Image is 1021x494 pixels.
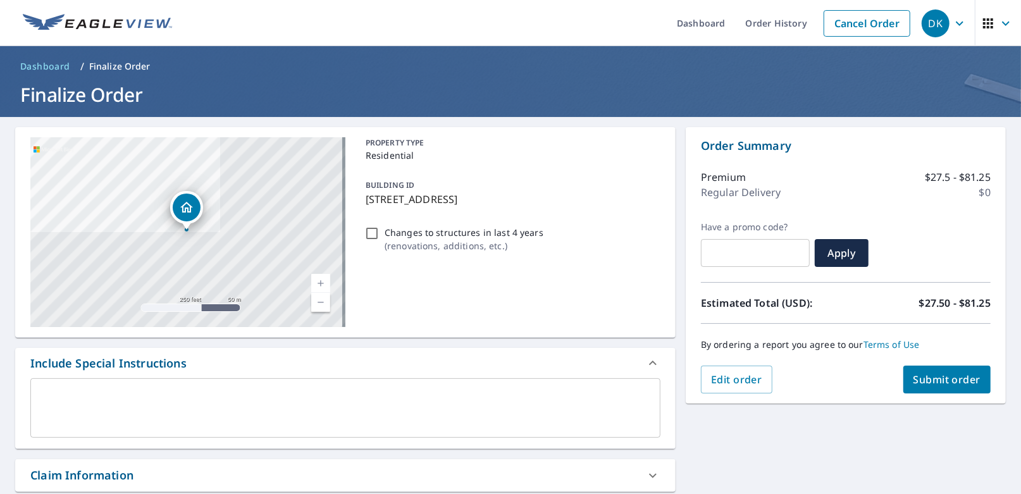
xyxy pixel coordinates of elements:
a: Dashboard [15,56,75,77]
a: Terms of Use [863,338,920,350]
button: Apply [815,239,869,267]
div: Include Special Instructions [15,348,676,378]
span: Apply [825,246,858,260]
span: Submit order [913,373,981,386]
div: Claim Information [30,467,133,484]
button: Submit order [903,366,991,393]
p: By ordering a report you agree to our [701,339,991,350]
div: Claim Information [15,459,676,491]
img: EV Logo [23,14,172,33]
p: $0 [979,185,991,200]
p: $27.50 - $81.25 [919,295,991,311]
p: Premium [701,170,746,185]
p: BUILDING ID [366,180,414,190]
a: Current Level 17, Zoom In [311,274,330,293]
p: Finalize Order [89,60,151,73]
h1: Finalize Order [15,82,1006,108]
li: / [80,59,84,74]
a: Cancel Order [824,10,910,37]
p: Order Summary [701,137,991,154]
p: Estimated Total (USD): [701,295,846,311]
label: Have a promo code? [701,221,810,233]
div: DK [922,9,950,37]
p: Changes to structures in last 4 years [385,226,543,239]
div: Include Special Instructions [30,355,187,372]
p: Regular Delivery [701,185,781,200]
button: Edit order [701,366,772,393]
a: Current Level 17, Zoom Out [311,293,330,312]
span: Edit order [711,373,762,386]
p: ( renovations, additions, etc. ) [385,239,543,252]
nav: breadcrumb [15,56,1006,77]
p: Residential [366,149,655,162]
p: [STREET_ADDRESS] [366,192,655,207]
p: PROPERTY TYPE [366,137,655,149]
div: Dropped pin, building 1, Residential property, 1003 E Broadway St Dickinson, ND 58601 [170,191,203,230]
p: $27.5 - $81.25 [925,170,991,185]
span: Dashboard [20,60,70,73]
